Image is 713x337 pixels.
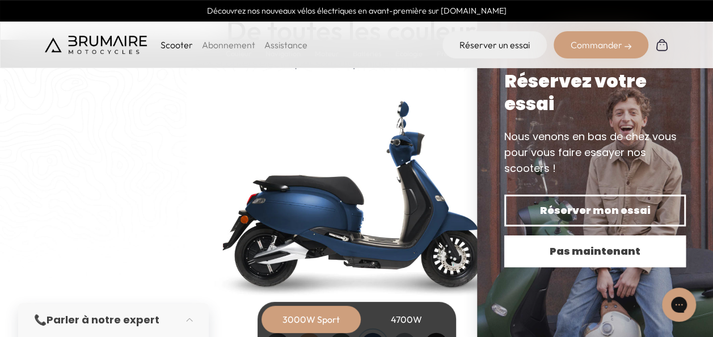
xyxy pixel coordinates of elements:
img: right-arrow-2.png [625,43,631,50]
a: Assistance [264,39,307,50]
img: Panier [655,38,669,52]
img: Brumaire Motocycles [45,36,147,54]
div: 4700W [361,306,452,333]
iframe: Gorgias live chat messenger [656,284,702,326]
a: Abonnement [202,39,255,50]
div: Commander [554,31,648,58]
div: 3000W Sport [266,306,357,333]
a: Réserver un essai [442,31,547,58]
p: Scooter [161,38,193,52]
